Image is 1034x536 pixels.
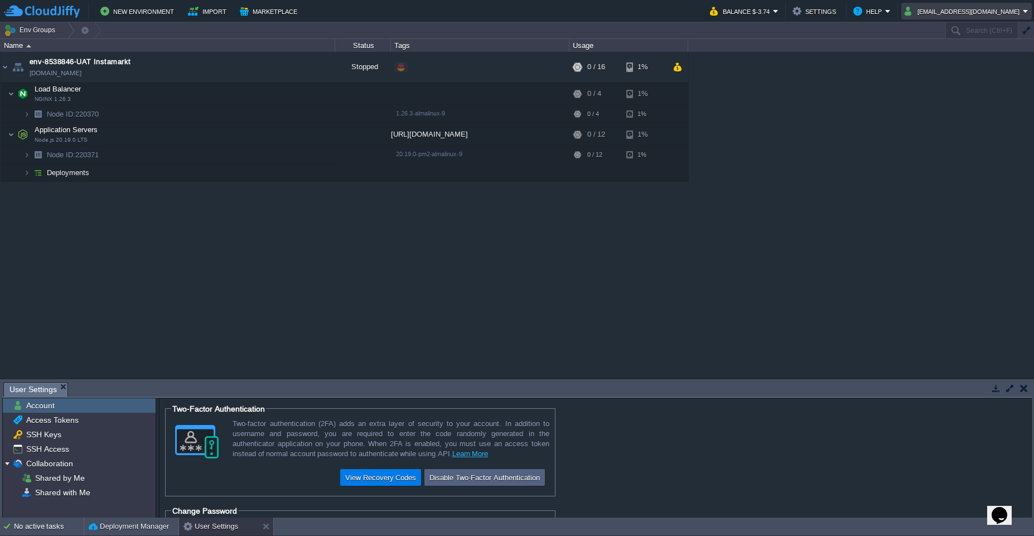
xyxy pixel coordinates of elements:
[793,4,839,18] button: Settings
[426,471,543,484] button: Disable Two-Factor Authentication
[391,123,569,146] div: [URL][DOMAIN_NAME]
[626,52,663,82] div: 1%
[4,22,59,38] button: Env Groups
[335,52,391,82] div: Stopped
[626,105,663,123] div: 1%
[587,52,605,82] div: 0 / 16
[30,105,46,123] img: AMDAwAAAACH5BAEAAAAALAAAAAABAAEAAAICRAEAOw==
[24,458,75,469] a: Collaboration
[1,52,9,82] img: AMDAwAAAACH5BAEAAAAALAAAAAABAAEAAAICRAEAOw==
[46,109,100,119] span: 220370
[987,491,1023,525] iframe: chat widget
[1,39,335,52] div: Name
[905,4,1023,18] button: [EMAIL_ADDRESS][DOMAIN_NAME]
[8,123,15,146] img: AMDAwAAAACH5BAEAAAAALAAAAAABAAEAAAICRAEAOw==
[23,146,30,163] img: AMDAwAAAACH5BAEAAAAALAAAAAABAAEAAAICRAEAOw==
[396,151,462,157] span: 20.19.0-pm2-almalinux-9
[396,110,445,117] span: 1.26.3-almalinux-9
[183,521,238,532] button: User Settings
[23,164,30,181] img: AMDAwAAAACH5BAEAAAAALAAAAAABAAEAAAICRAEAOw==
[33,473,86,483] a: Shared by Me
[24,415,80,425] a: Access Tokens
[15,123,31,146] img: AMDAwAAAACH5BAEAAAAALAAAAAABAAEAAAICRAEAOw==
[30,67,81,79] a: [DOMAIN_NAME]
[14,518,84,535] div: No active tasks
[587,105,599,123] div: 0 / 4
[9,383,57,397] span: User Settings
[26,45,31,47] img: AMDAwAAAACH5BAEAAAAALAAAAAABAAEAAAICRAEAOw==
[240,4,301,18] button: Marketplace
[853,4,885,18] button: Help
[30,56,131,67] a: env-8538846-UAT Instamarkt
[188,4,230,18] button: Import
[46,150,100,160] span: 220371
[46,109,100,119] a: Node ID:220370
[30,164,46,181] img: AMDAwAAAACH5BAEAAAAALAAAAAABAAEAAAICRAEAOw==
[233,419,549,459] div: Two-factor authentication (2FA) adds an extra layer of security to your account. In addition to u...
[172,404,265,413] span: Two-Factor Authentication
[452,450,489,458] a: Learn More
[33,85,83,93] a: Load BalancerNGINX 1.26.3
[587,83,601,105] div: 0 / 4
[46,168,91,177] a: Deployments
[30,146,46,163] img: AMDAwAAAACH5BAEAAAAALAAAAAABAAEAAAICRAEAOw==
[33,125,99,134] span: Application Servers
[15,83,31,105] img: AMDAwAAAACH5BAEAAAAALAAAAAABAAEAAAICRAEAOw==
[47,151,75,159] span: Node ID:
[46,150,100,160] a: Node ID:220371
[336,39,390,52] div: Status
[89,521,169,532] button: Deployment Manager
[35,137,88,143] span: Node.js 20.19.0 LTS
[33,125,99,134] a: Application ServersNode.js 20.19.0 LTS
[47,110,75,118] span: Node ID:
[626,123,663,146] div: 1%
[392,39,569,52] div: Tags
[33,84,83,94] span: Load Balancer
[172,506,237,515] span: Change Password
[8,83,15,105] img: AMDAwAAAACH5BAEAAAAALAAAAAABAAEAAAICRAEAOw==
[570,39,688,52] div: Usage
[24,400,56,411] a: Account
[100,4,177,18] button: New Environment
[626,83,663,105] div: 1%
[23,105,30,123] img: AMDAwAAAACH5BAEAAAAALAAAAAABAAEAAAICRAEAOw==
[24,429,63,440] a: SSH Keys
[626,146,663,163] div: 1%
[10,52,26,82] img: AMDAwAAAACH5BAEAAAAALAAAAAABAAEAAAICRAEAOw==
[342,471,419,484] button: View Recovery Codes
[587,146,602,163] div: 0 / 12
[33,487,92,498] a: Shared with Me
[4,4,80,18] img: CloudJiffy
[24,444,71,454] a: SSH Access
[710,4,773,18] button: Balance $-3.74
[587,123,605,146] div: 0 / 12
[35,96,71,103] span: NGINX 1.26.3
